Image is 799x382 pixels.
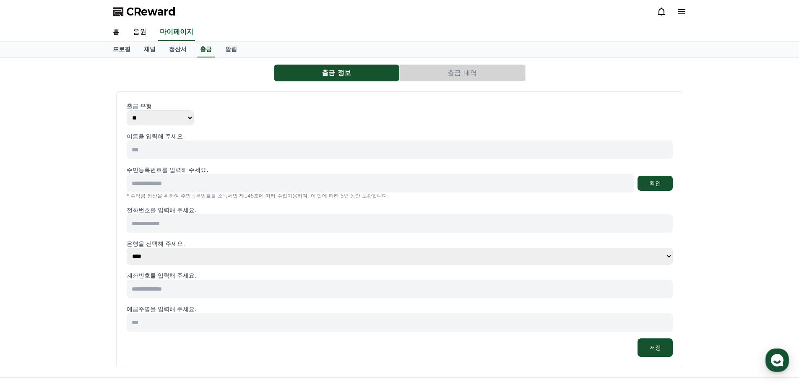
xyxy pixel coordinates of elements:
p: 출금 유형 [127,102,673,110]
a: 정산서 [162,42,193,57]
a: CReward [113,5,176,18]
p: 예금주명을 입력해 주세요. [127,305,673,313]
a: 채널 [137,42,162,57]
span: 홈 [26,278,31,285]
span: 설정 [130,278,140,285]
a: 설정 [108,266,161,287]
p: 주민등록번호를 입력해 주세요. [127,166,208,174]
a: 대화 [55,266,108,287]
a: 알림 [219,42,244,57]
a: 프로필 [106,42,137,57]
button: 출금 내역 [400,65,525,81]
p: 은행을 선택해 주세요. [127,239,673,248]
button: 저장 [638,338,673,357]
p: * 수익금 정산을 위하여 주민등록번호를 소득세법 제145조에 따라 수집이용하며, 이 법에 따라 5년 동안 보관합니다. [127,192,673,199]
button: 확인 [638,176,673,191]
span: CReward [126,5,176,18]
a: 출금 [197,42,215,57]
a: 음원 [126,23,153,41]
p: 전화번호를 입력해 주세요. [127,206,673,214]
p: 이름을 입력해 주세요. [127,132,673,140]
p: 계좌번호를 입력해 주세요. [127,271,673,280]
button: 출금 정보 [274,65,399,81]
a: 홈 [106,23,126,41]
a: 출금 내역 [400,65,526,81]
span: 대화 [77,279,87,286]
a: 홈 [3,266,55,287]
a: 마이페이지 [158,23,195,41]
